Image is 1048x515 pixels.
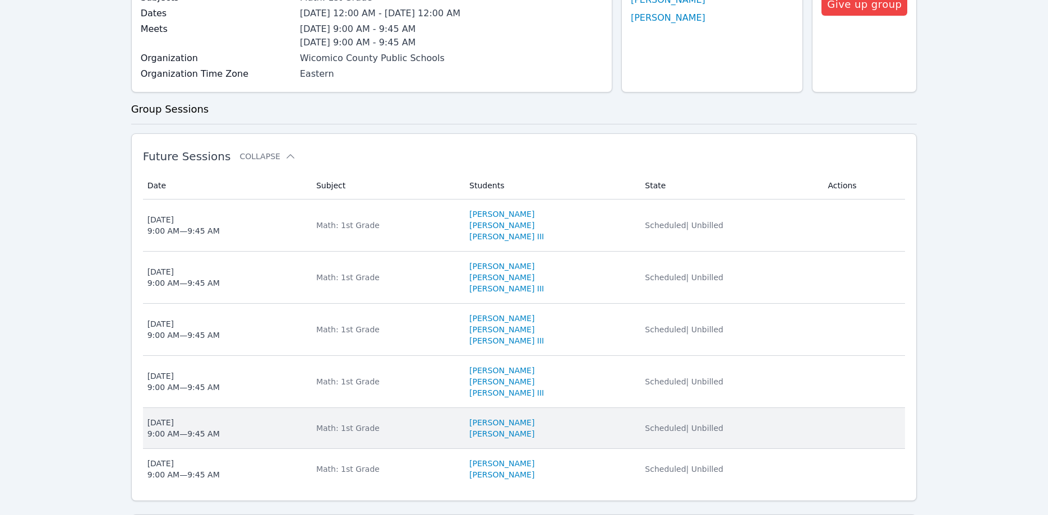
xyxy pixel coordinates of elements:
a: [PERSON_NAME] III [469,387,544,398]
span: Scheduled | Unbilled [645,424,723,433]
h3: Group Sessions [131,101,917,117]
span: Scheduled | Unbilled [645,221,723,230]
a: [PERSON_NAME] III [469,335,544,346]
li: [DATE] 9:00 AM - 9:45 AM [300,22,603,36]
label: Organization [141,52,293,65]
th: Actions [821,172,906,199]
span: Future Sessions [143,150,231,163]
div: Math: 1st Grade [316,376,456,387]
a: [PERSON_NAME] III [469,231,544,242]
a: [PERSON_NAME] [469,365,534,376]
tr: [DATE]9:00 AM—9:45 AMMath: 1st Grade[PERSON_NAME][PERSON_NAME][PERSON_NAME] IIIScheduled| Unbilled [143,252,906,304]
th: Students [463,172,638,199]
a: [PERSON_NAME] [469,417,534,428]
tr: [DATE]9:00 AM—9:45 AMMath: 1st Grade[PERSON_NAME][PERSON_NAME][PERSON_NAME] IIIScheduled| Unbilled [143,304,906,356]
a: [PERSON_NAME] [469,458,534,469]
th: State [638,172,821,199]
div: Math: 1st Grade [316,220,456,231]
div: [DATE] 9:00 AM — 9:45 AM [147,417,220,439]
li: [DATE] 9:00 AM - 9:45 AM [300,36,603,49]
span: Scheduled | Unbilled [645,377,723,386]
tr: [DATE]9:00 AM—9:45 AMMath: 1st Grade[PERSON_NAME][PERSON_NAME]Scheduled| Unbilled [143,449,906,489]
span: [DATE] 12:00 AM - [DATE] 12:00 AM [300,8,460,18]
div: [DATE] 9:00 AM — 9:45 AM [147,318,220,341]
a: [PERSON_NAME] [469,208,534,220]
div: Math: 1st Grade [316,423,456,434]
a: [PERSON_NAME] III [469,283,544,294]
a: [PERSON_NAME] [469,313,534,324]
tr: [DATE]9:00 AM—9:45 AMMath: 1st Grade[PERSON_NAME][PERSON_NAME][PERSON_NAME] IIIScheduled| Unbilled [143,356,906,408]
div: Math: 1st Grade [316,272,456,283]
div: Math: 1st Grade [316,463,456,475]
a: [PERSON_NAME] [469,376,534,387]
div: [DATE] 9:00 AM — 9:45 AM [147,370,220,393]
div: Math: 1st Grade [316,324,456,335]
a: [PERSON_NAME] [469,261,534,272]
th: Date [143,172,310,199]
a: [PERSON_NAME] [469,220,534,231]
button: Collapse [239,151,296,162]
span: Scheduled | Unbilled [645,325,723,334]
div: [DATE] 9:00 AM — 9:45 AM [147,214,220,236]
label: Organization Time Zone [141,67,293,81]
span: Scheduled | Unbilled [645,465,723,474]
label: Meets [141,22,293,36]
div: Wicomico County Public Schools [300,52,603,65]
tr: [DATE]9:00 AM—9:45 AMMath: 1st Grade[PERSON_NAME][PERSON_NAME][PERSON_NAME] IIIScheduled| Unbilled [143,199,906,252]
a: [PERSON_NAME] [469,324,534,335]
a: [PERSON_NAME] [469,469,534,480]
label: Dates [141,7,293,20]
div: Eastern [300,67,603,81]
th: Subject [310,172,463,199]
a: [PERSON_NAME] [469,428,534,439]
a: [PERSON_NAME] [631,11,705,25]
a: [PERSON_NAME] [469,272,534,283]
span: Scheduled | Unbilled [645,273,723,282]
tr: [DATE]9:00 AM—9:45 AMMath: 1st Grade[PERSON_NAME][PERSON_NAME]Scheduled| Unbilled [143,408,906,449]
div: [DATE] 9:00 AM — 9:45 AM [147,266,220,289]
div: [DATE] 9:00 AM — 9:45 AM [147,458,220,480]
